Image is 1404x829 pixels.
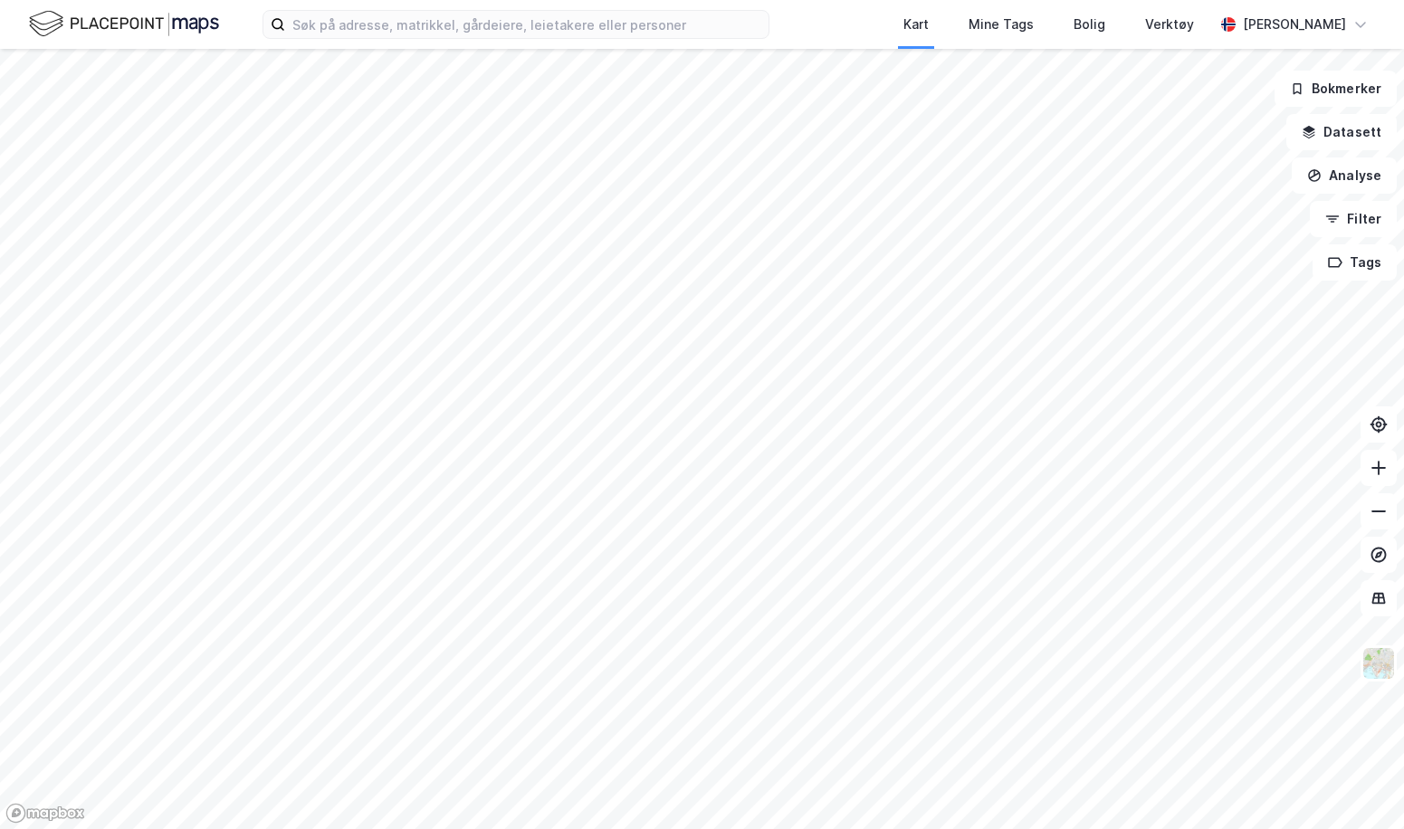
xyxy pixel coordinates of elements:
div: [PERSON_NAME] [1243,14,1346,35]
input: Søk på adresse, matrikkel, gårdeiere, leietakere eller personer [285,11,769,38]
img: logo.f888ab2527a4732fd821a326f86c7f29.svg [29,8,219,40]
iframe: Chat Widget [1313,742,1404,829]
div: Bolig [1074,14,1105,35]
div: Kontrollprogram for chat [1313,742,1404,829]
div: Verktøy [1145,14,1194,35]
div: Mine Tags [969,14,1034,35]
div: Kart [903,14,929,35]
